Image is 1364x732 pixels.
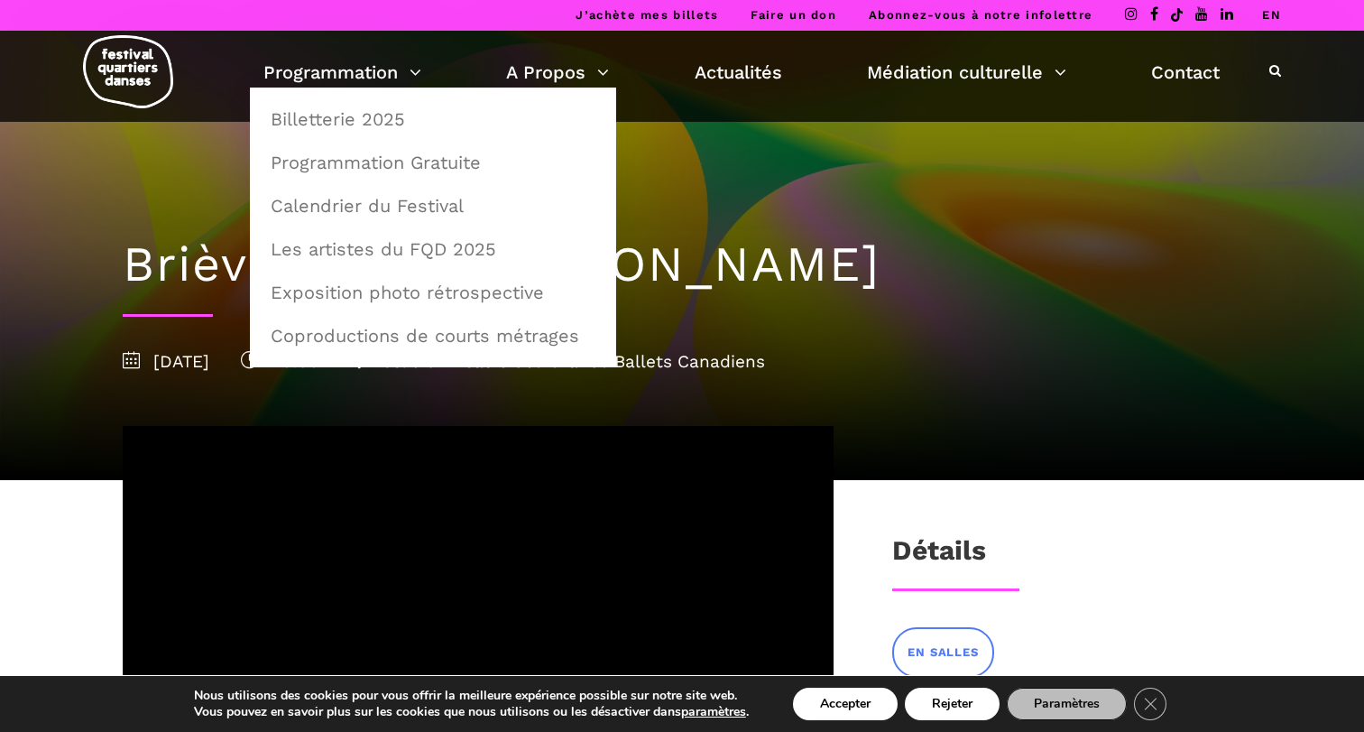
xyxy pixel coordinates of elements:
a: Les artistes du FQD 2025 [260,228,606,270]
h3: Détails [892,534,986,579]
button: Paramètres [1007,688,1127,720]
a: Coproductions de courts métrages [260,315,606,357]
span: [DATE] [123,351,209,372]
img: logo-fqd-med [83,35,173,108]
a: Médiation culturelle [867,57,1066,88]
span: EN SALLES [908,644,978,663]
a: Calendrier du Festival [260,185,606,227]
button: Close GDPR Cookie Banner [1134,688,1166,720]
span: Studio-Théâtre des Grands Ballets Canadiens [351,351,765,372]
button: Rejeter [905,688,1000,720]
a: Faire un don [751,8,836,22]
a: Abonnez-vous à notre infolettre [869,8,1092,22]
h1: Brièvement | [PERSON_NAME] [123,236,1241,294]
button: paramètres [681,704,746,720]
a: EN SALLES [892,627,993,677]
a: J’achète mes billets [576,8,718,22]
p: Vous pouvez en savoir plus sur les cookies que nous utilisons ou les désactiver dans . [194,704,749,720]
a: Exposition photo rétrospective [260,272,606,313]
a: Programmation [263,57,421,88]
span: 20:00 [241,351,319,372]
a: EN [1262,8,1281,22]
a: Contact [1151,57,1220,88]
a: Billetterie 2025 [260,98,606,140]
a: A Propos [506,57,609,88]
p: Nous utilisons des cookies pour vous offrir la meilleure expérience possible sur notre site web. [194,688,749,704]
a: Actualités [695,57,782,88]
a: Programmation Gratuite [260,142,606,183]
button: Accepter [793,688,898,720]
